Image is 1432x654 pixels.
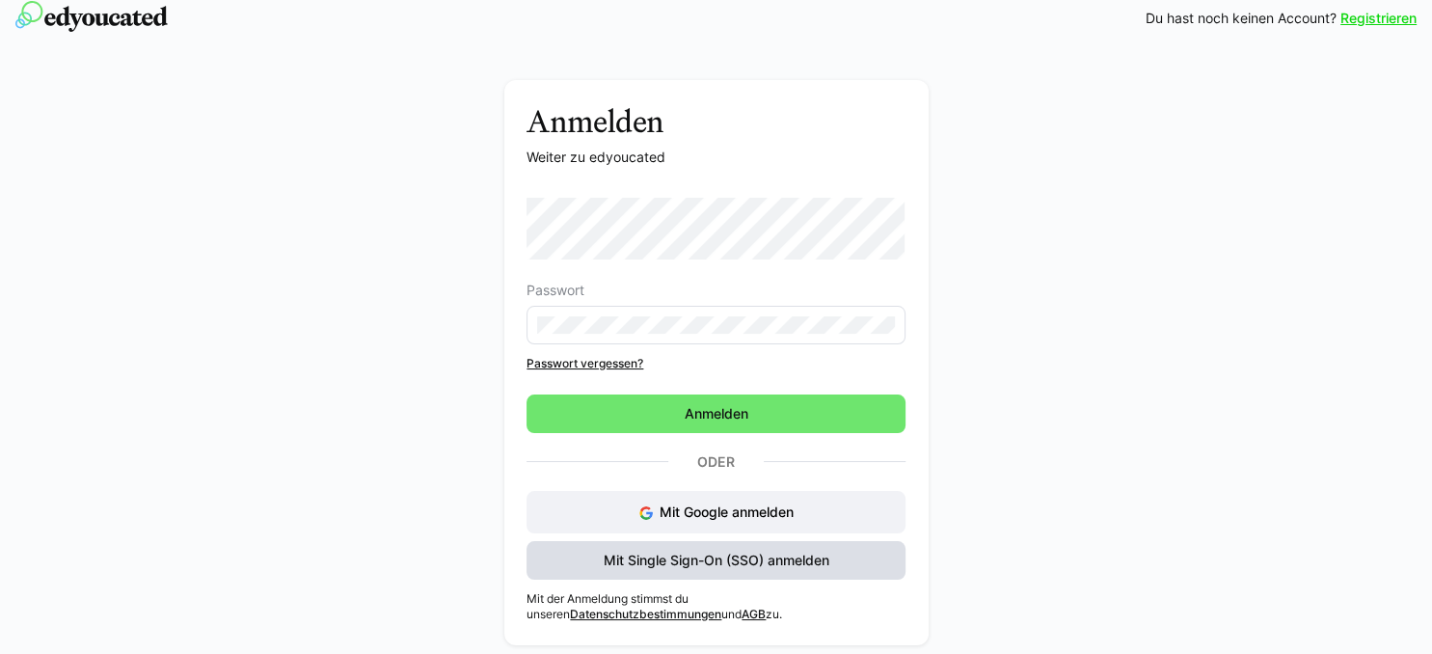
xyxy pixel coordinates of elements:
[742,607,766,621] a: AGB
[660,504,794,520] span: Mit Google anmelden
[570,607,721,621] a: Datenschutzbestimmungen
[527,148,905,167] p: Weiter zu edyoucated
[601,551,832,570] span: Mit Single Sign-On (SSO) anmelden
[527,591,905,622] p: Mit der Anmeldung stimmst du unseren und zu.
[527,395,905,433] button: Anmelden
[527,283,584,298] span: Passwort
[527,491,905,533] button: Mit Google anmelden
[1340,9,1417,28] a: Registrieren
[668,449,763,476] p: Oder
[527,541,905,580] button: Mit Single Sign-On (SSO) anmelden
[1146,9,1337,28] span: Du hast noch keinen Account?
[527,356,905,371] a: Passwort vergessen?
[527,103,905,140] h3: Anmelden
[15,1,168,32] img: edyoucated
[682,404,751,423] span: Anmelden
